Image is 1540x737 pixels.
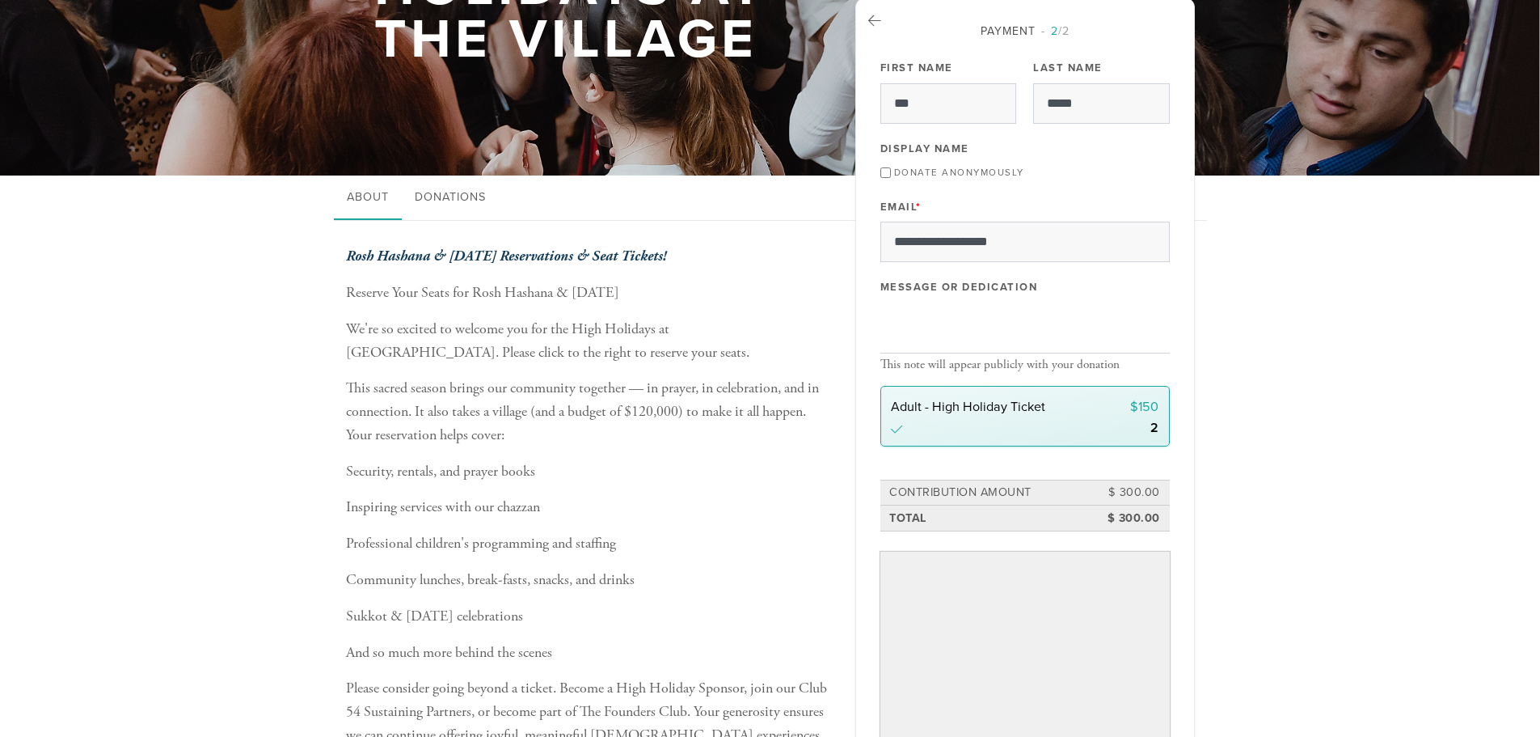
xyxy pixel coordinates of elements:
span: 2 [1051,24,1058,38]
span: Adult - High Holiday Ticket [891,399,1045,415]
label: Message or dedication [880,280,1038,294]
span: $ [1130,399,1138,415]
td: $ 300.00 [1090,481,1162,504]
div: This note will appear publicly with your donation [880,358,1170,372]
p: And so much more behind the scenes [346,642,831,665]
div: 2 [1150,421,1158,434]
td: Total [887,507,1090,530]
span: This field is required. [916,201,922,214]
p: Professional children's programming and staffing [346,532,831,556]
p: Sukkot & [DATE] celebrations [346,605,831,629]
label: Last Name [1033,61,1103,75]
p: Inspiring services with our chazzan [346,496,831,519]
p: We're so excited to welcome you for the High Holidays at [GEOGRAPHIC_DATA]. Please click to the r... [346,318,831,365]
div: Payment [880,23,1170,40]
a: About [334,176,402,221]
label: First Name [880,61,953,75]
p: This sacred season brings our community together — in prayer, in celebration, and in connection. ... [346,377,831,447]
b: Rosh Hashana & [DATE] Reservations & Seat Tickets! [346,247,666,265]
span: /2 [1041,24,1070,38]
td: Contribution Amount [887,481,1090,504]
a: Donations [402,176,499,221]
p: Reserve Your Seats for Rosh Hashana & [DATE] [346,282,831,305]
label: Display Name [880,142,969,156]
p: Security, rentals, and prayer books [346,460,831,484]
p: Community lunches, break-fasts, snacks, and drinks [346,569,831,592]
label: Email [880,200,922,214]
label: Donate Anonymously [894,167,1024,178]
span: 150 [1138,399,1158,415]
td: $ 300.00 [1090,507,1162,530]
